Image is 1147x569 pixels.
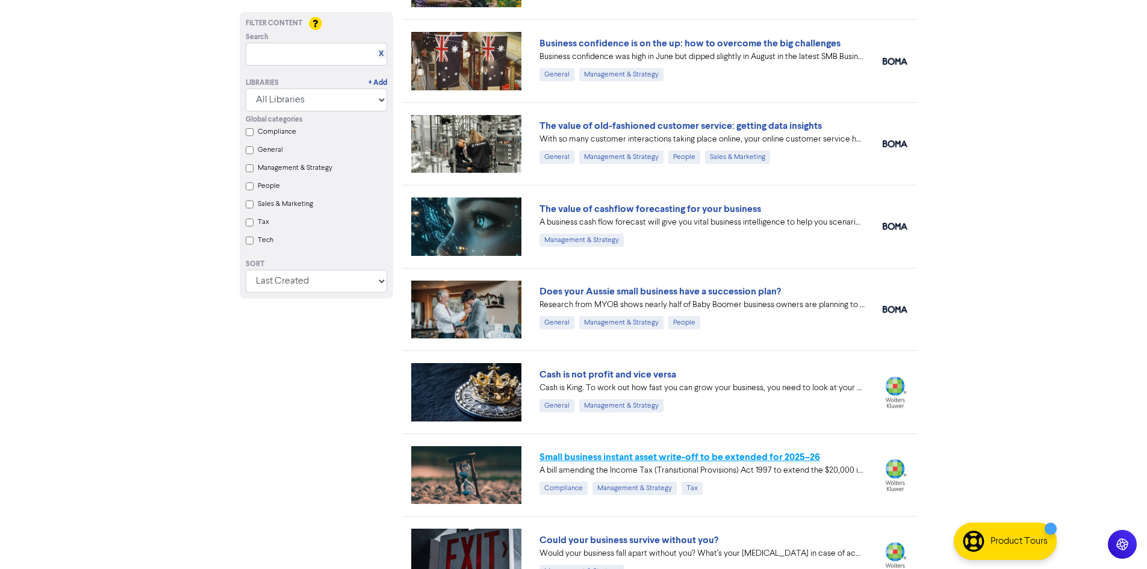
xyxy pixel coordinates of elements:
[379,49,384,58] a: X
[1087,511,1147,569] iframe: Chat Widget
[539,316,574,329] div: General
[883,376,907,408] img: wolterskluwer
[579,68,664,81] div: Management & Strategy
[539,464,865,477] div: A bill amending the Income Tax (Transitional Provisions) Act 1997 to extend the $20,000 instant a...
[368,78,387,89] a: + Add
[258,199,313,210] label: Sales & Marketing
[539,451,820,463] a: Small business instant asset write-off to be extended for 2025–26
[539,234,624,247] div: Management & Strategy
[539,133,865,146] div: With so many customer interactions taking place online, your online customer service has to be fi...
[539,482,588,495] div: Compliance
[539,285,781,297] a: Does your Aussie small business have a succession plan?
[883,306,907,313] img: boma
[258,217,269,228] label: Tax
[246,32,269,43] span: Search
[539,151,574,164] div: General
[246,259,387,270] div: Sort
[246,18,387,29] div: Filter Content
[539,368,676,381] a: Cash is not profit and vice versa
[539,120,822,132] a: The value of old-fashioned customer service: getting data insights
[258,145,283,155] label: General
[883,58,907,65] img: boma
[246,114,387,125] div: Global categories
[539,547,865,560] div: Would your business fall apart without you? What’s your Plan B in case of accident, illness, or j...
[246,78,279,89] div: Libraries
[258,181,280,191] label: People
[539,399,574,412] div: General
[883,459,907,491] img: wolters_kluwer
[705,151,770,164] div: Sales & Marketing
[668,316,700,329] div: People
[539,299,865,311] div: Research from MYOB shows nearly half of Baby Boomer business owners are planning to exit in the n...
[668,151,700,164] div: People
[258,163,332,173] label: Management & Strategy
[539,216,865,229] div: A business cash flow forecast will give you vital business intelligence to help you scenario-plan...
[682,482,703,495] div: Tax
[579,399,664,412] div: Management & Strategy
[539,534,718,546] a: Could your business survive without you?
[883,223,907,230] img: boma_accounting
[579,151,664,164] div: Management & Strategy
[883,140,907,148] img: boma
[258,126,296,137] label: Compliance
[539,203,761,215] a: The value of cashflow forecasting for your business
[539,382,865,394] div: Cash is King. To work out how fast you can grow your business, you need to look at your projected...
[539,37,841,49] a: Business confidence is on the up: how to overcome the big challenges
[539,51,865,63] div: Business confidence was high in June but dipped slightly in August in the latest SMB Business Ins...
[579,316,664,329] div: Management & Strategy
[539,68,574,81] div: General
[258,235,273,246] label: Tech
[592,482,677,495] div: Management & Strategy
